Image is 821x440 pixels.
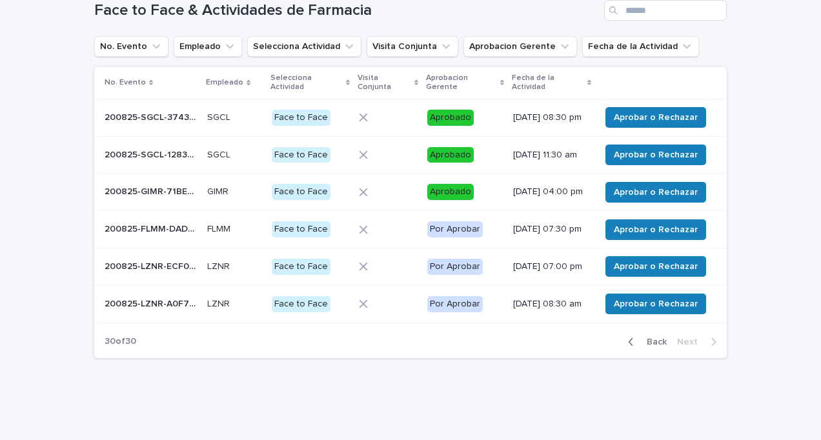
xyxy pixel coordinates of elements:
tr: 200825-LZNR-ECF062200825-LZNR-ECF062 LZNRLZNR Face to FacePor Aprobar[DATE] 07:00 pmAprobar o Rec... [94,248,727,285]
tr: 200825-GIMR-71BECF200825-GIMR-71BECF GIMRGIMR Face to FaceAprobado[DATE] 04:00 pmAprobar o Rechazar [94,174,727,211]
p: LZNR [207,259,232,272]
div: Face to Face [272,184,330,200]
tr: 200825-SGCL-37438E200825-SGCL-37438E SGCLSGCL Face to FaceAprobado[DATE] 08:30 pmAprobar o Rechazar [94,99,727,136]
p: [DATE] 11:30 am [513,150,590,161]
button: Fecha de la Actividad [582,36,699,57]
tr: 200825-FLMM-DADF57200825-FLMM-DADF57 FLMMFLMM Face to FacePor Aprobar[DATE] 07:30 pmAprobar o Rec... [94,211,727,248]
tr: 200825-SGCL-12839E200825-SGCL-12839E SGCLSGCL Face to FaceAprobado[DATE] 11:30 amAprobar o Rechazar [94,136,727,174]
button: Aprobar o Rechazar [605,145,706,165]
div: Face to Face [272,296,330,312]
div: Face to Face [272,259,330,275]
p: Selecciona Actividad [270,71,343,95]
span: Aprobar o Rechazar [614,186,698,199]
p: LZNR [207,296,232,310]
p: 200825-SGCL-37438E [105,110,199,123]
p: 200825-LZNR-ECF062 [105,259,199,272]
span: Back [639,337,667,346]
tr: 200825-LZNR-A0F7FA200825-LZNR-A0F7FA LZNRLZNR Face to FacePor Aprobar[DATE] 08:30 amAprobar o Rec... [94,285,727,323]
p: [DATE] 07:00 pm [513,261,590,272]
span: Aprobar o Rechazar [614,148,698,161]
p: 200825-FLMM-DADF57 [105,221,199,235]
button: Aprobar o Rechazar [605,107,706,128]
button: Aprobar o Rechazar [605,294,706,314]
p: SGCL [207,110,233,123]
button: Aprobar o Rechazar [605,256,706,277]
div: Por Aprobar [427,221,483,237]
span: Next [677,337,705,346]
span: Aprobar o Rechazar [614,297,698,310]
p: FLMM [207,221,233,235]
button: Aprobacion Gerente [463,36,577,57]
button: Empleado [174,36,242,57]
p: Fecha de la Actividad [512,71,584,95]
p: [DATE] 04:00 pm [513,186,590,197]
p: No. Evento [105,75,146,90]
div: Por Aprobar [427,259,483,275]
button: Aprobar o Rechazar [605,219,706,240]
p: 200825-LZNR-A0F7FA [105,296,199,310]
p: 30 of 30 [94,326,147,357]
button: Aprobar o Rechazar [605,182,706,203]
p: 200825-SGCL-12839E [105,147,199,161]
div: Face to Face [272,110,330,126]
div: Aprobado [427,184,474,200]
p: Aprobacion Gerente [426,71,497,95]
p: 200825-GIMR-71BECF [105,184,199,197]
p: [DATE] 07:30 pm [513,224,590,235]
p: Visita Conjunta [358,71,411,95]
div: Face to Face [272,147,330,163]
button: No. Evento [94,36,168,57]
div: Aprobado [427,110,474,126]
button: Selecciona Actividad [247,36,361,57]
button: Back [618,336,672,348]
span: Aprobar o Rechazar [614,223,698,236]
p: GIMR [207,184,231,197]
button: Visita Conjunta [367,36,458,57]
p: SGCL [207,147,233,161]
div: Por Aprobar [427,296,483,312]
span: Aprobar o Rechazar [614,260,698,273]
p: [DATE] 08:30 pm [513,112,590,123]
p: Empleado [206,75,243,90]
button: Next [672,336,727,348]
h1: Face to Face & Actividades de Farmacia [94,1,599,20]
span: Aprobar o Rechazar [614,111,698,124]
div: Aprobado [427,147,474,163]
div: Face to Face [272,221,330,237]
p: [DATE] 08:30 am [513,299,590,310]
